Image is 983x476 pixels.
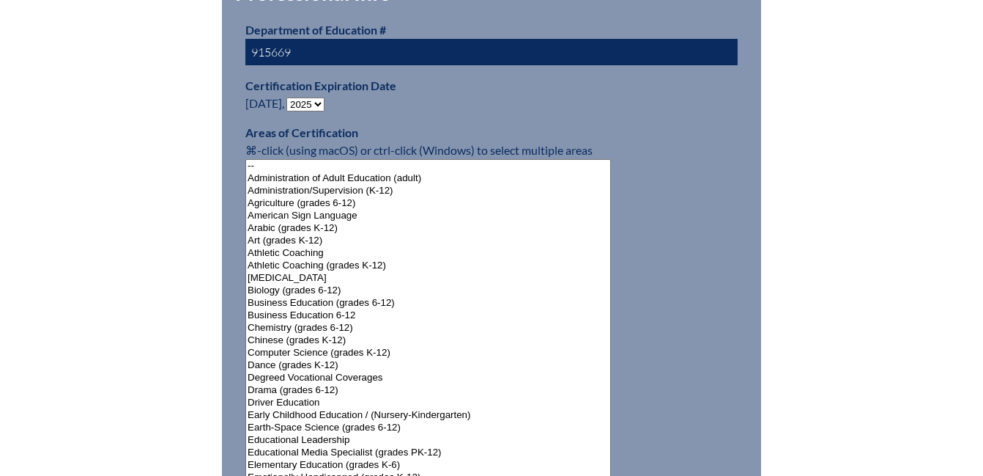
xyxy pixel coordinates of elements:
label: Department of Education # [245,23,386,37]
option: Earth-Space Science (grades 6-12) [246,422,610,434]
option: Computer Science (grades K-12) [246,347,610,359]
option: Athletic Coaching (grades K-12) [246,260,610,272]
option: Agriculture (grades 6-12) [246,197,610,210]
option: -- [246,160,610,172]
label: Certification Expiration Date [245,78,396,92]
option: Dance (grades K-12) [246,359,610,372]
option: Business Education 6-12 [246,310,610,322]
option: Chinese (grades K-12) [246,334,610,347]
span: [DATE], [245,96,284,110]
option: Arabic (grades K-12) [246,222,610,235]
option: Educational Leadership [246,434,610,447]
option: American Sign Language [246,210,610,222]
option: Early Childhood Education / (Nursery-Kindergarten) [246,409,610,422]
option: Educational Media Specialist (grades PK-12) [246,447,610,459]
option: Art (grades K-12) [246,235,610,247]
option: Degreed Vocational Coverages [246,372,610,384]
option: Administration/Supervision (K-12) [246,185,610,197]
label: Areas of Certification [245,125,358,139]
option: Elementary Education (grades K-6) [246,459,610,472]
option: Administration of Adult Education (adult) [246,172,610,185]
option: [MEDICAL_DATA] [246,272,610,285]
option: Chemistry (grades 6-12) [246,322,610,334]
option: Driver Education [246,397,610,409]
option: Drama (grades 6-12) [246,384,610,397]
option: Business Education (grades 6-12) [246,297,610,310]
option: Biology (grades 6-12) [246,285,610,297]
option: Athletic Coaching [246,247,610,260]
